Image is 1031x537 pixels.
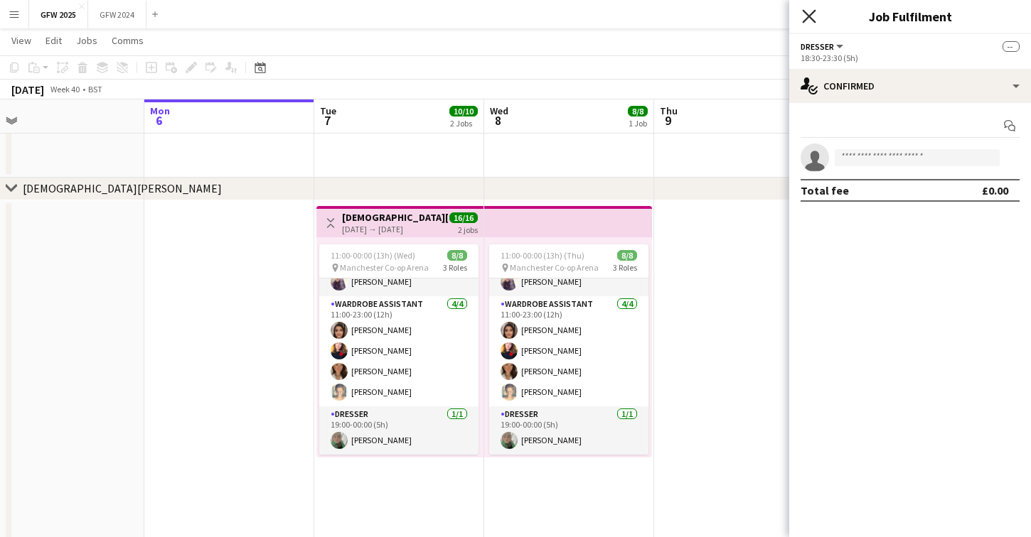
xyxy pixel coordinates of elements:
span: -- [1003,41,1020,52]
app-job-card: 11:00-00:00 (13h) (Thu)8/8 Manchester Co-op Arena3 Roles[PERSON_NAME][PERSON_NAME][PERSON_NAME]Wa... [489,244,648,455]
app-card-role: Dresser1/119:00-00:00 (5h)[PERSON_NAME] [489,406,648,455]
button: Dresser [801,41,845,52]
button: GFW 2024 [88,1,146,28]
span: 8/8 [447,250,467,261]
span: Wed [490,104,508,117]
div: BST [88,84,102,94]
span: View [11,34,31,47]
span: Mon [150,104,170,117]
div: [DEMOGRAPHIC_DATA][PERSON_NAME] [23,181,222,195]
a: View [6,31,37,50]
span: Manchester Co-op Arena [340,262,429,273]
span: 7 [318,112,336,129]
a: Comms [106,31,149,50]
span: 3 Roles [613,262,637,273]
div: [DATE] [11,82,44,97]
button: GFW 2025 [29,1,88,28]
span: Comms [112,34,144,47]
div: 18:30-23:30 (5h) [801,53,1020,63]
span: 9 [658,112,678,129]
h3: Job Fulfilment [789,7,1031,26]
div: Total fee [801,183,849,197]
span: Edit [46,34,62,47]
span: 8/8 [628,106,648,116]
span: Thu [660,104,678,117]
app-card-role: Wardrobe Assistant4/411:00-23:00 (12h)[PERSON_NAME][PERSON_NAME][PERSON_NAME][PERSON_NAME] [489,296,648,406]
span: 8 [488,112,508,129]
app-job-card: 11:00-00:00 (13h) (Wed)8/8 Manchester Co-op Arena3 Roles[PERSON_NAME][PERSON_NAME][PERSON_NAME]Wa... [319,244,479,455]
span: 11:00-00:00 (13h) (Wed) [331,250,415,261]
app-card-role: Dresser1/119:00-00:00 (5h)[PERSON_NAME] [319,406,479,455]
div: [DATE] → [DATE] [342,224,448,234]
a: Edit [40,31,68,50]
span: 11:00-00:00 (13h) (Thu) [501,250,584,261]
span: Jobs [76,34,97,47]
span: Dresser [801,41,834,52]
span: 16/16 [449,212,478,223]
div: 2 jobs [458,223,478,235]
app-card-role: Wardrobe Assistant4/411:00-23:00 (12h)[PERSON_NAME][PERSON_NAME][PERSON_NAME][PERSON_NAME] [319,296,479,406]
span: Manchester Co-op Arena [510,262,599,273]
span: Tue [320,104,336,117]
span: Week 40 [47,84,82,94]
div: £0.00 [982,183,1008,197]
div: 2 Jobs [450,118,477,129]
h3: [DEMOGRAPHIC_DATA][PERSON_NAME] Manchester [342,211,448,224]
span: 6 [148,112,170,129]
a: Jobs [70,31,103,50]
div: 1 Job [629,118,647,129]
span: 10/10 [449,106,478,116]
div: Confirmed [789,69,1031,103]
span: 3 Roles [443,262,467,273]
span: 8/8 [617,250,637,261]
